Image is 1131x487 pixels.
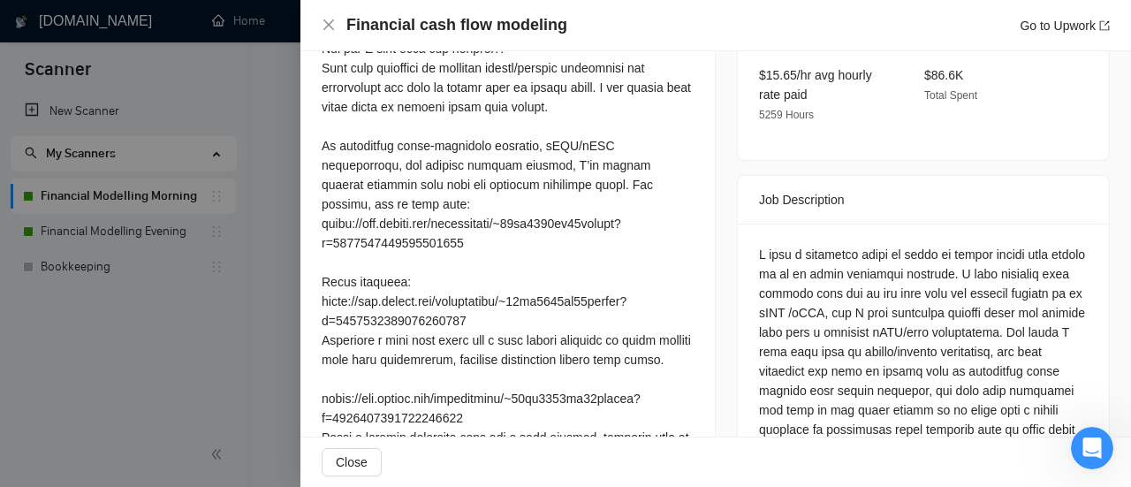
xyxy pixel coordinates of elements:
span: export [1099,20,1110,31]
span: Total Spent [924,89,977,102]
span: $15.65/hr avg hourly rate paid [759,68,872,102]
button: Close [322,448,382,476]
h4: Financial cash flow modeling [346,14,567,36]
span: Close [336,453,368,472]
span: close [322,18,336,32]
div: Job Description [759,176,1088,224]
span: 5259 Hours [759,109,814,121]
a: Go to Upworkexport [1020,19,1110,33]
span: $86.6K [924,68,963,82]
iframe: Intercom live chat [1071,427,1113,469]
button: Close [322,18,336,33]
